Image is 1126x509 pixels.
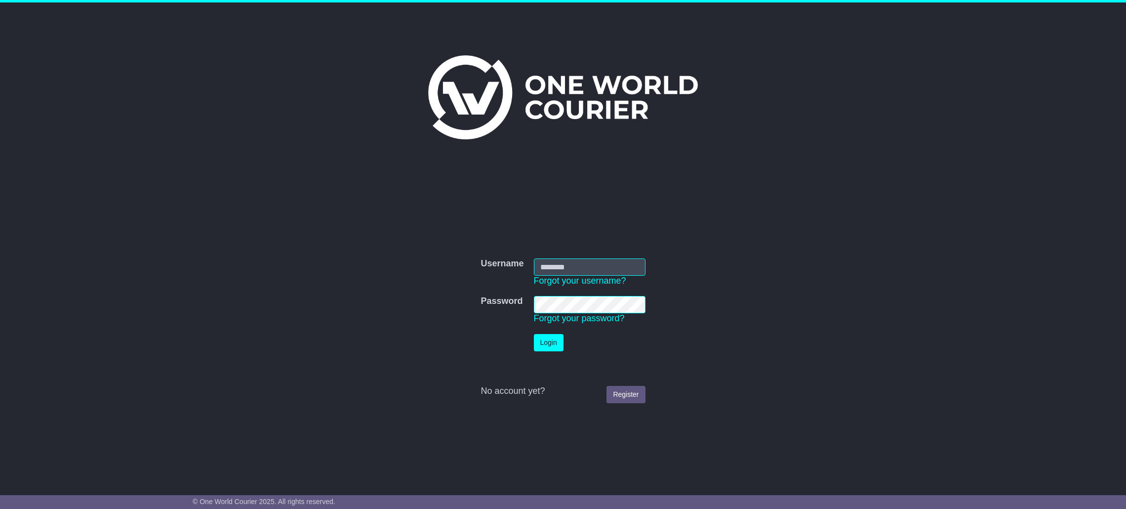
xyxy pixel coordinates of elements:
[534,276,626,286] a: Forgot your username?
[193,498,335,506] span: © One World Courier 2025. All rights reserved.
[534,334,563,351] button: Login
[481,258,523,269] label: Username
[534,313,625,323] a: Forgot your password?
[428,55,698,139] img: One World
[606,386,645,403] a: Register
[481,386,645,397] div: No account yet?
[481,296,523,307] label: Password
